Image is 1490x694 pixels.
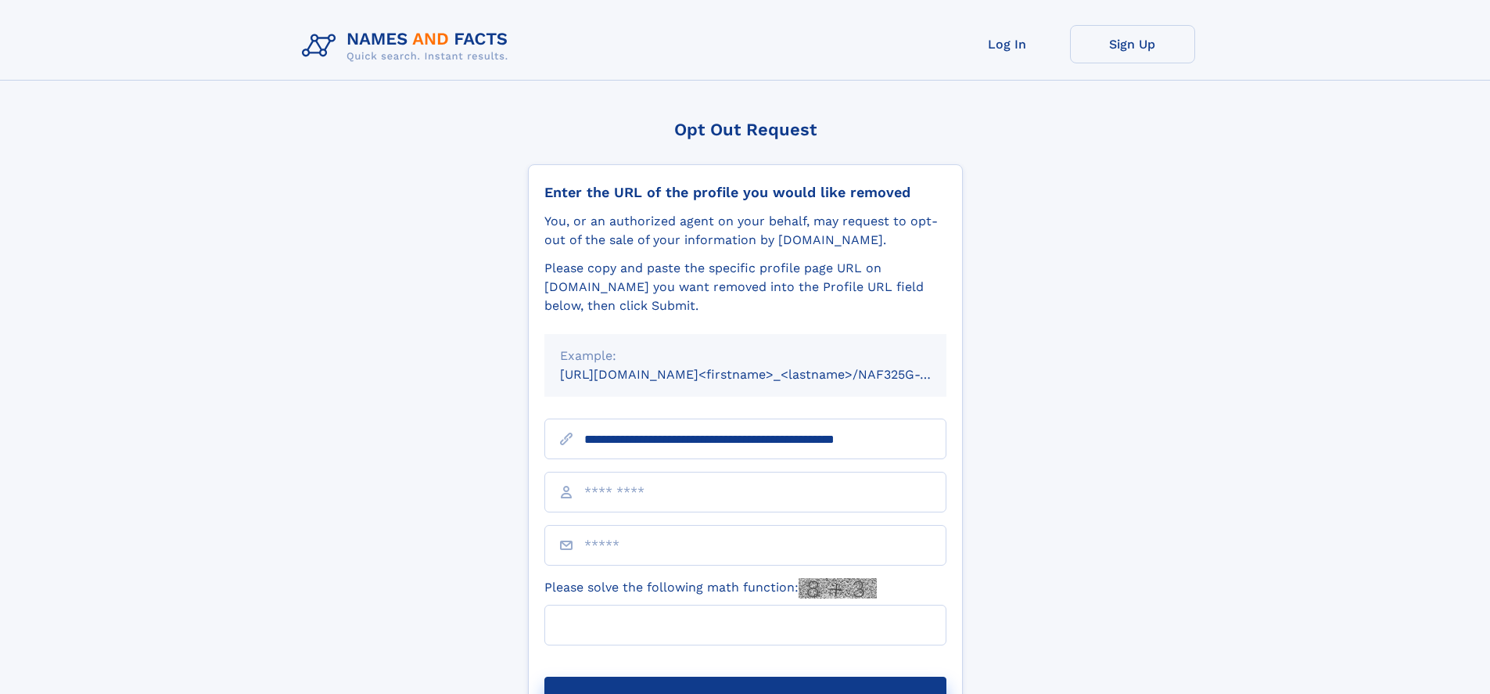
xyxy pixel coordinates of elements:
[528,120,963,139] div: Opt Out Request
[296,25,521,67] img: Logo Names and Facts
[1070,25,1195,63] a: Sign Up
[544,578,877,599] label: Please solve the following math function:
[945,25,1070,63] a: Log In
[560,367,976,382] small: [URL][DOMAIN_NAME]<firstname>_<lastname>/NAF325G-xxxxxxxx
[544,259,946,315] div: Please copy and paste the specific profile page URL on [DOMAIN_NAME] you want removed into the Pr...
[560,347,931,365] div: Example:
[544,184,946,201] div: Enter the URL of the profile you would like removed
[544,212,946,250] div: You, or an authorized agent on your behalf, may request to opt-out of the sale of your informatio...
